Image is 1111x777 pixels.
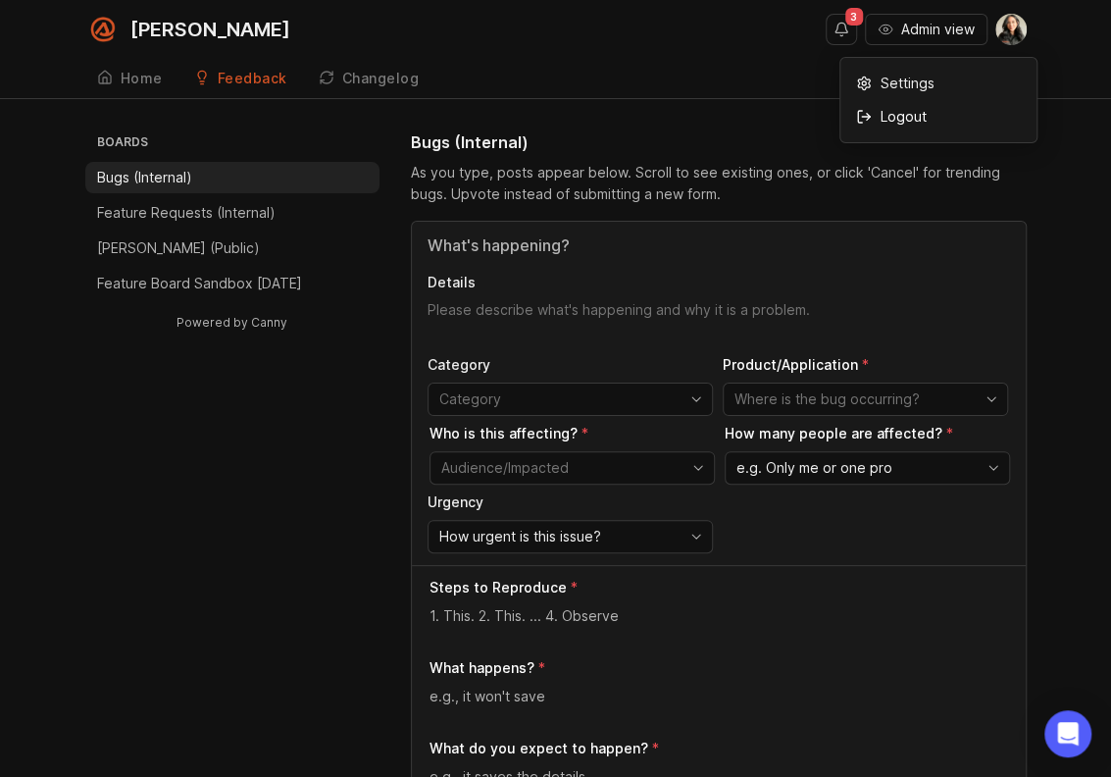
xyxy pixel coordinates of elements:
[97,238,260,258] p: [PERSON_NAME] (Public)
[85,162,379,193] a: Bugs (Internal)
[428,383,713,416] div: toggle menu
[840,68,1036,99] a: Settings
[429,739,648,758] p: What do you expect to happen?
[734,388,974,410] input: Where is the bug occurring?
[121,72,163,85] div: Home
[85,268,379,299] a: Feature Board Sandbox [DATE]
[97,168,192,187] p: Bugs (Internal)
[174,311,290,334] a: Powered by Canny
[976,391,1007,407] svg: toggle icon
[130,20,290,39] div: [PERSON_NAME]
[218,72,287,85] div: Feedback
[429,578,567,597] p: Steps to Reproduce
[182,59,299,99] a: Feedback
[93,130,379,158] h3: Boards
[681,391,712,407] svg: toggle icon
[429,424,715,443] p: Who is this affecting?
[995,14,1027,45] img: Ysabelle Eugenio
[429,658,534,678] p: What happens?
[441,457,681,479] input: Audience/Impacted
[723,383,1008,416] div: toggle menu
[880,74,934,93] p: Settings
[880,107,926,127] p: Logout
[826,14,857,45] button: Notifications
[428,300,1010,339] textarea: Details
[342,72,420,85] div: Changelog
[85,12,121,47] img: Smith.ai logo
[307,59,431,99] a: Changelog
[439,526,601,547] span: How urgent is this issue?
[681,529,712,544] svg: toggle icon
[428,273,1010,292] p: Details
[1044,710,1091,757] div: Open Intercom Messenger
[429,451,715,485] div: toggle menu
[865,14,987,45] button: Admin view
[682,460,714,476] svg: toggle icon
[428,520,713,553] div: toggle menu
[901,20,975,39] span: Admin view
[85,233,379,264] a: [PERSON_NAME] (Public)
[85,59,175,99] a: Home
[411,130,529,154] h1: Bugs (Internal)
[428,492,713,512] p: Urgency
[85,197,379,229] a: Feature Requests (Internal)
[725,424,1010,443] p: How many people are affected?
[736,457,892,479] span: e.g. Only me or one pro
[97,203,276,223] p: Feature Requests (Internal)
[97,274,302,293] p: Feature Board Sandbox [DATE]
[428,233,1010,257] input: Title
[439,388,679,410] input: Category
[411,162,1027,205] div: As you type, posts appear below. Scroll to see existing ones, or click 'Cancel' for trending bugs...
[845,8,863,26] span: 3
[978,460,1009,476] svg: toggle icon
[428,355,713,375] p: Category
[723,355,1008,375] p: Product/Application
[725,451,1010,485] div: toggle menu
